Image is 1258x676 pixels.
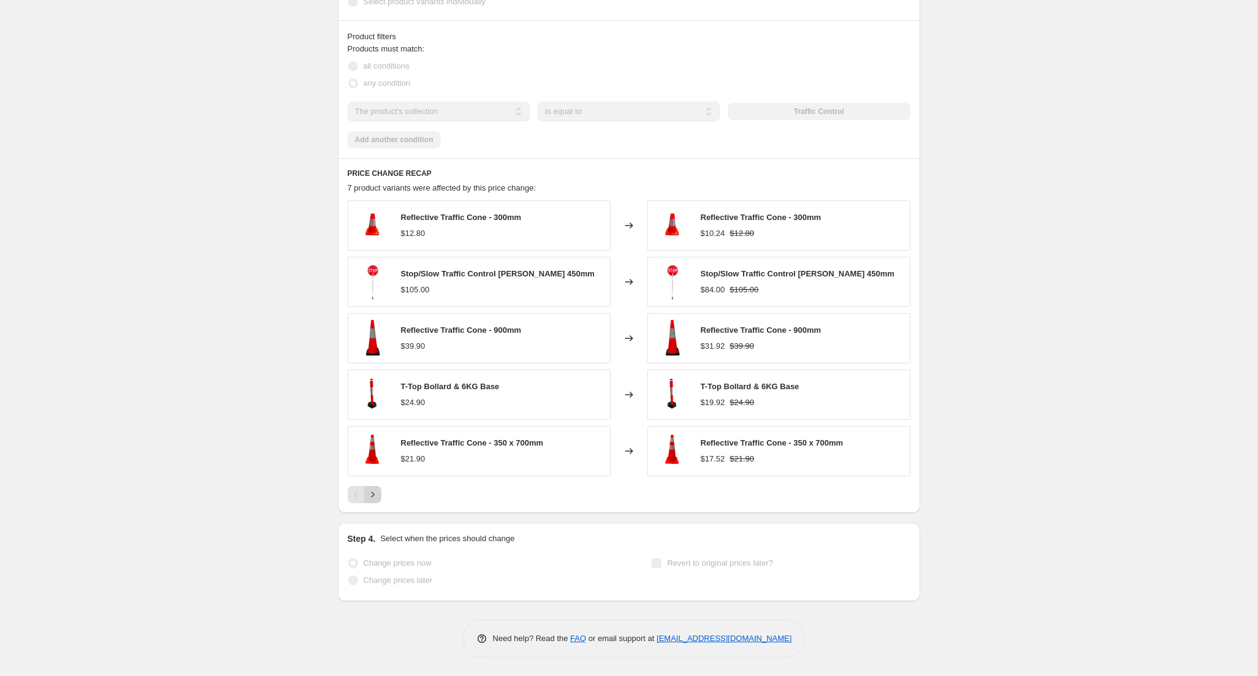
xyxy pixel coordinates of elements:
span: any condition [364,78,411,88]
div: $12.80 [401,227,425,240]
img: TC-R-300_80x.png [354,207,391,244]
h6: PRICE CHANGE RECAP [348,169,910,178]
span: Reflective Traffic Cone - 350 x 700mm [701,438,844,447]
p: Select when the prices should change [380,533,514,545]
div: $21.90 [401,453,425,465]
span: Products must match: [348,44,425,53]
strike: $39.90 [730,340,754,352]
div: $39.90 [401,340,425,352]
strike: $105.00 [730,284,758,296]
span: T-Top Bollard & 6KG Base [701,382,799,391]
a: [EMAIL_ADDRESS][DOMAIN_NAME] [657,634,791,643]
div: $10.24 [701,227,725,240]
span: Reflective Traffic Cone - 300mm [701,213,822,222]
div: $105.00 [401,284,430,296]
img: TC-R-350-700_80x.png [354,433,391,469]
nav: Pagination [348,486,381,503]
img: CB-SS_9b10fc56-b3f0-4365-a4a0-ee8f48ea02e7_80x.jpg [654,264,691,300]
span: T-Top Bollard & 6KG Base [401,382,500,391]
div: $17.52 [701,453,725,465]
span: Stop/Slow Traffic Control [PERSON_NAME] 450mm [701,269,894,278]
span: or email support at [586,634,657,643]
img: TB-6KGB_80x.png [354,376,391,413]
img: TC-R-350-700_80x.png [654,433,691,469]
div: $84.00 [701,284,725,296]
strike: $24.90 [730,397,754,409]
span: Reflective Traffic Cone - 900mm [701,325,822,335]
span: Revert to original prices later? [667,558,773,568]
span: Change prices now [364,558,432,568]
span: Change prices later [364,575,433,585]
div: $31.92 [701,340,725,352]
span: Reflective Traffic Cone - 350 x 700mm [401,438,544,447]
strike: $12.80 [730,227,754,240]
img: CB-SS_9b10fc56-b3f0-4365-a4a0-ee8f48ea02e7_80x.jpg [354,264,391,300]
h2: Step 4. [348,533,376,545]
img: TC-R-300_80x.png [654,207,691,244]
img: TC-R-900_80x.jpg [654,320,691,357]
span: all conditions [364,61,410,70]
strike: $21.90 [730,453,754,465]
div: Product filters [348,31,910,43]
span: Reflective Traffic Cone - 300mm [401,213,522,222]
span: Reflective Traffic Cone - 900mm [401,325,522,335]
button: Next [364,486,381,503]
a: FAQ [570,634,586,643]
div: $19.92 [701,397,725,409]
div: $24.90 [401,397,425,409]
img: TB-6KGB_80x.png [654,376,691,413]
span: Stop/Slow Traffic Control [PERSON_NAME] 450mm [401,269,595,278]
span: 7 product variants were affected by this price change: [348,183,536,192]
span: Need help? Read the [493,634,571,643]
img: TC-R-900_80x.jpg [354,320,391,357]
